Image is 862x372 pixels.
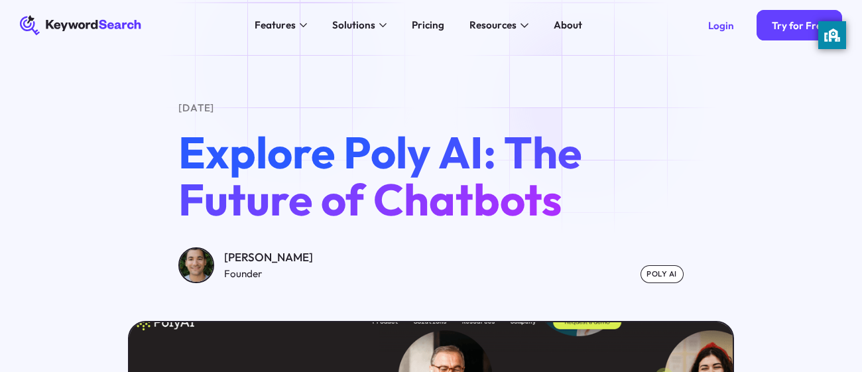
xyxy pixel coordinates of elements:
div: Login [708,19,734,32]
button: privacy banner [818,21,846,49]
div: Founder [224,267,313,282]
div: [PERSON_NAME] [224,249,313,267]
div: [DATE] [178,101,683,116]
a: About [546,15,589,35]
a: Pricing [404,15,452,35]
div: About [554,18,582,33]
div: Try for Free [772,19,827,32]
a: Try for Free [757,10,842,40]
div: Features [255,18,296,33]
div: Resources [469,18,517,33]
div: Pricing [412,18,444,33]
span: Explore Poly AI: The Future of Chatbots [178,124,582,227]
div: Solutions [332,18,375,33]
a: Login [693,10,749,40]
div: Poly AI [641,265,684,283]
